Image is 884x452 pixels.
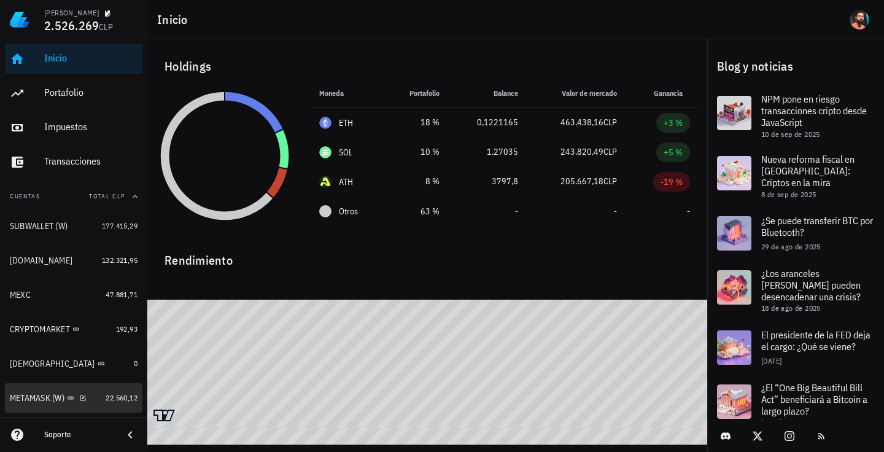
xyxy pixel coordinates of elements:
[5,113,142,142] a: Impuestos
[106,393,138,402] span: 22.560,12
[319,146,331,158] div: SOL-icon
[10,393,64,403] div: METAMASK (W)
[395,205,440,218] div: 63 %
[459,116,518,129] div: 0,1221165
[761,153,855,189] span: Nueva reforma fiscal en [GEOGRAPHIC_DATA]: Criptos en la mira
[707,47,884,86] div: Blog y noticias
[153,410,175,421] a: Charting by TradingView
[707,321,884,375] a: El presidente de la FED deja el cargo: ¿Qué se viene? [DATE]
[515,206,518,217] span: -
[339,117,354,129] div: ETH
[707,86,884,146] a: NPM pone en riesgo transacciones cripto desde JavaScript 10 de sep de 2025
[707,146,884,206] a: Nueva reforma fiscal en [GEOGRAPHIC_DATA]: Criptos en la mira 8 de sep de 2025
[761,303,821,313] span: 18 de ago de 2025
[116,324,138,333] span: 192,93
[10,290,31,300] div: MEXC
[309,79,385,108] th: Moneda
[687,206,690,217] span: -
[761,356,781,365] span: [DATE]
[761,267,861,303] span: ¿Los aranceles [PERSON_NAME] pueden desencadenar una crisis?
[459,175,518,188] div: 3797,8
[339,205,358,218] span: Otros
[134,359,138,368] span: 0
[603,176,617,187] span: CLP
[10,324,70,335] div: CRYPTOMARKET
[5,246,142,275] a: [DOMAIN_NAME] 132.321,95
[5,182,142,211] button: CuentasTotal CLP
[459,146,518,158] div: 1,27035
[614,206,617,217] span: -
[761,329,870,353] span: El presidente de la FED deja el cargo: ¿Qué se viene?
[664,146,683,158] div: +5 %
[319,176,331,188] div: ATH-icon
[5,211,142,241] a: SUBWALLET (W) 177.415,29
[5,383,142,413] a: METAMASK (W) 22.560,12
[44,17,99,34] span: 2.526.269
[102,255,138,265] span: 132.321,95
[44,430,113,440] div: Soporte
[850,10,869,29] div: avatar
[102,221,138,230] span: 177.415,29
[395,175,440,188] div: 8 %
[99,21,113,33] span: CLP
[155,241,700,270] div: Rendimiento
[44,52,138,64] div: Inicio
[339,146,353,158] div: SOL
[44,121,138,133] div: Impuestos
[560,176,603,187] span: 205.667,18
[654,88,690,98] span: Ganancia
[664,117,683,129] div: +3 %
[157,10,193,29] h1: Inicio
[603,117,617,128] span: CLP
[10,359,95,369] div: [DEMOGRAPHIC_DATA]
[395,116,440,129] div: 18 %
[761,190,816,199] span: 8 de sep de 2025
[319,117,331,129] div: ETH-icon
[761,130,820,139] span: 10 de sep de 2025
[761,214,873,238] span: ¿Se puede transferir BTC por Bluetooth?
[44,8,99,18] div: [PERSON_NAME]
[560,146,603,157] span: 243.820,49
[10,221,68,232] div: SUBWALLET (W)
[5,349,142,378] a: [DEMOGRAPHIC_DATA] 0
[761,381,867,417] span: ¿El “One Big Beautiful Bill Act” beneficiará a Bitcoin a largo plazo?
[661,176,683,188] div: -19 %
[10,10,29,29] img: LedgiFi
[44,87,138,98] div: Portafolio
[89,192,125,200] span: Total CLP
[155,47,700,86] div: Holdings
[5,79,142,108] a: Portafolio
[603,146,617,157] span: CLP
[5,44,142,74] a: Inicio
[44,155,138,167] div: Transacciones
[395,146,440,158] div: 10 %
[707,375,884,435] a: ¿El “One Big Beautiful Bill Act” beneficiará a Bitcoin a largo plazo? [DATE]
[5,314,142,344] a: CRYPTOMARKET 192,93
[528,79,627,108] th: Valor de mercado
[761,242,821,251] span: 29 de ago de 2025
[5,280,142,310] a: MEXC 47.881,71
[560,117,603,128] span: 463.438,16
[707,206,884,260] a: ¿Se puede transferir BTC por Bluetooth? 29 de ago de 2025
[385,79,449,108] th: Portafolio
[449,79,528,108] th: Balance
[339,176,354,188] div: ATH
[106,290,138,299] span: 47.881,71
[707,260,884,321] a: ¿Los aranceles [PERSON_NAME] pueden desencadenar una crisis? 18 de ago de 2025
[5,147,142,177] a: Transacciones
[761,93,867,128] span: NPM pone en riesgo transacciones cripto desde JavaScript
[10,255,72,266] div: [DOMAIN_NAME]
